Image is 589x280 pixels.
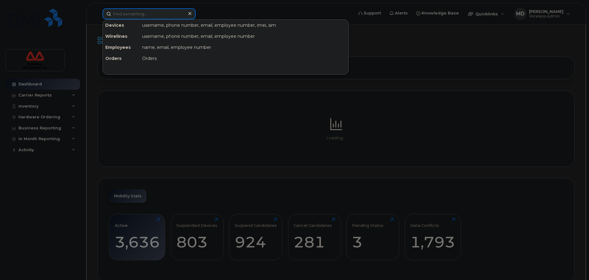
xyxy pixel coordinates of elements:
div: name, email, employee number [140,42,348,53]
div: Wirelines [103,31,140,42]
div: Orders [140,53,348,64]
div: Employees [103,42,140,53]
div: Devices [103,20,140,31]
div: Orders [103,53,140,64]
div: username, phone number, email, employee number, imei, sim [140,20,348,31]
div: username, phone number, email, employee number [140,31,348,42]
